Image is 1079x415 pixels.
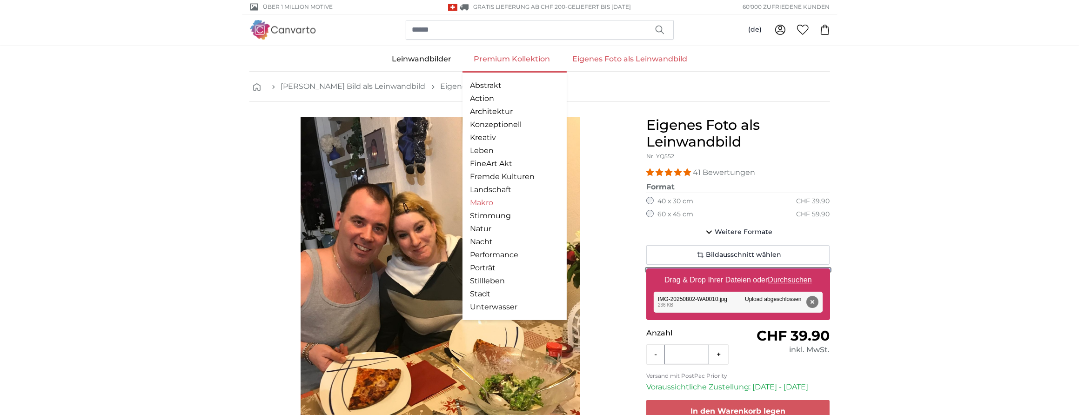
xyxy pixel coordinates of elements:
a: [PERSON_NAME] Bild als Leinwandbild [281,81,426,92]
a: Stillleben [470,275,559,287]
a: Eigenes Foto als Leinwandbild [561,47,698,71]
span: Weitere Formate [715,228,772,237]
span: Über 1 Million Motive [263,3,333,11]
a: FineArt Akt [470,158,559,169]
img: Schweiz [448,4,457,11]
nav: breadcrumbs [249,72,830,102]
span: 4.98 stars [646,168,693,177]
a: Abstrakt [470,80,559,91]
a: Leinwandbilder [381,47,462,71]
span: 41 Bewertungen [693,168,755,177]
a: Makro [470,197,559,208]
p: Versand mit PostPac Priority [646,372,830,380]
a: Leben [470,145,559,156]
button: Bildausschnitt wählen [646,245,830,265]
a: Action [470,93,559,104]
p: Anzahl [646,328,738,339]
a: Konzeptionell [470,119,559,130]
button: Weitere Formate [646,223,830,241]
a: Performance [470,249,559,261]
a: Unterwasser [470,301,559,313]
span: Bildausschnitt wählen [706,250,781,260]
div: CHF 39.90 [796,197,830,206]
a: Nacht [470,236,559,248]
button: (de) [741,21,769,38]
label: Drag & Drop Ihrer Dateien oder [661,271,816,289]
a: Stadt [470,288,559,300]
p: Voraussichtliche Zustellung: [DATE] - [DATE] [646,382,830,393]
a: Natur [470,223,559,234]
span: GRATIS Lieferung ab CHF 200 [474,3,566,10]
button: + [709,345,728,364]
img: Canvarto [249,20,316,39]
span: Nr. YQ552 [646,153,674,160]
legend: Format [646,181,830,193]
a: Landschaft [470,184,559,195]
label: 40 x 30 cm [657,197,693,206]
a: Porträt [470,262,559,274]
div: inkl. MwSt. [738,344,830,355]
span: CHF 39.90 [757,327,830,344]
a: Fremde Kulturen [470,171,559,182]
a: Premium Kollektion [462,47,561,71]
span: - [566,3,631,10]
a: Kreativ [470,132,559,143]
a: Architektur [470,106,559,117]
h1: Eigenes Foto als Leinwandbild [646,117,830,150]
div: CHF 59.90 [796,210,830,219]
u: Durchsuchen [768,276,811,284]
span: 60'000 ZUFRIEDENE KUNDEN [743,3,830,11]
a: Stimmung [470,210,559,221]
button: - [647,345,664,364]
label: 60 x 45 cm [657,210,693,219]
a: Eigenes Foto als Leinwandbild [441,81,554,92]
span: Geliefert bis [DATE] [568,3,631,10]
